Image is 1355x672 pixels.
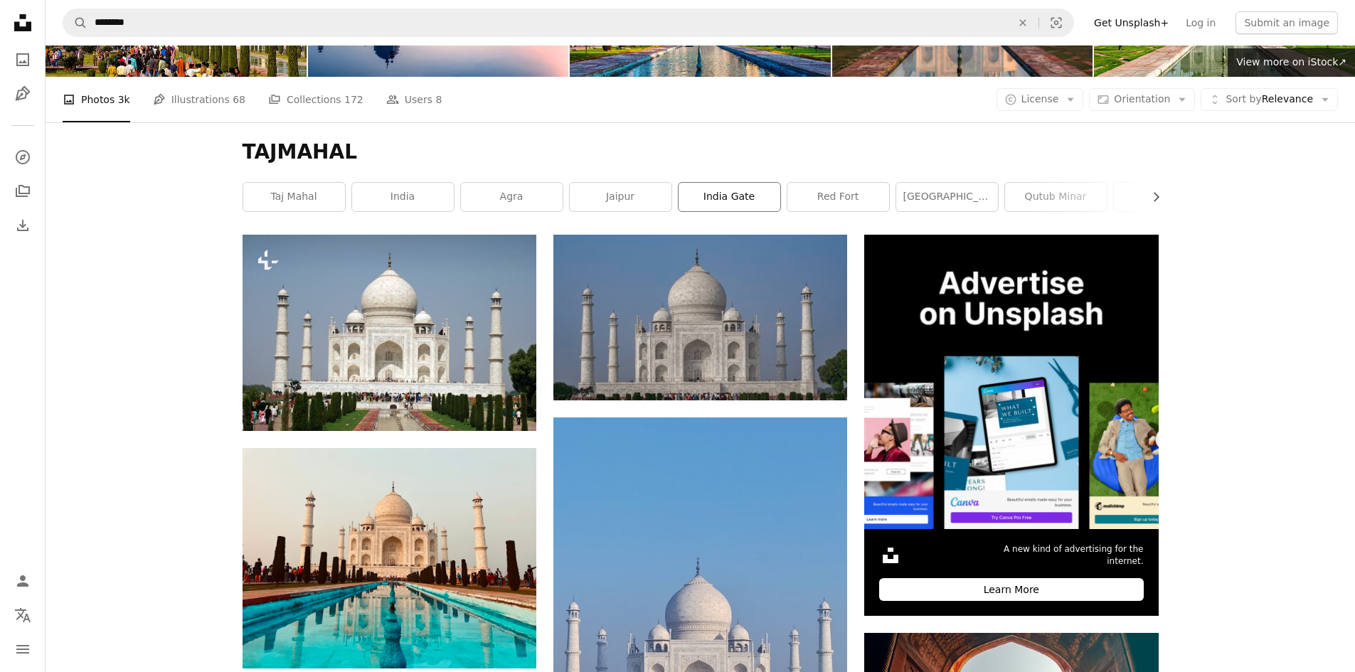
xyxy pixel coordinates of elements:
a: Users 8 [386,77,442,122]
button: License [997,88,1084,111]
h1: TAJMAHAL [243,139,1159,165]
button: Orientation [1089,88,1195,111]
a: Get Unsplash+ [1085,11,1177,34]
a: Collections 172 [268,77,363,122]
a: Illustrations 68 [153,77,245,122]
a: india [352,183,454,211]
span: View more on iStock ↗ [1236,56,1346,68]
a: Home — Unsplash [9,9,37,40]
a: A new kind of advertising for the internet.Learn More [864,235,1158,616]
form: Find visuals sitewide [63,9,1074,37]
img: a group of people standing in front of a white building [553,235,847,400]
span: Relevance [1226,92,1313,107]
a: Log in / Sign up [9,567,37,595]
img: a large white building with many people standing around it [243,235,536,430]
a: agra [461,183,563,211]
a: Download History [9,211,37,240]
a: red fort [787,183,889,211]
button: Search Unsplash [63,9,87,36]
a: white concrete building under blue sky during daytime [553,606,847,619]
button: Clear [1007,9,1038,36]
a: Collections [9,177,37,206]
a: a large white building with a pool in front of it [243,551,536,564]
span: 68 [233,92,245,107]
div: Learn More [879,578,1143,601]
a: View more on iStock↗ [1228,48,1355,77]
button: scroll list to the right [1143,183,1159,211]
img: file-1635990755334-4bfd90f37242image [864,235,1158,528]
a: [GEOGRAPHIC_DATA] [896,183,998,211]
a: jaipur [570,183,671,211]
a: india gate [679,183,780,211]
button: Submit an image [1236,11,1338,34]
a: Log in [1177,11,1224,34]
a: qutub minar [1005,183,1107,211]
a: redfort [1114,183,1216,211]
span: Sort by [1226,93,1261,105]
a: Illustrations [9,80,37,108]
button: Language [9,601,37,629]
span: Orientation [1114,93,1170,105]
a: a large white building with many people standing around it [243,326,536,339]
button: Sort byRelevance [1201,88,1338,111]
span: A new kind of advertising for the internet. [982,543,1143,567]
a: Explore [9,143,37,171]
span: License [1021,93,1059,105]
a: taj mahal [243,183,345,211]
img: file-1631306537910-2580a29a3cfcimage [879,544,902,567]
a: Photos [9,46,37,74]
span: 8 [435,92,442,107]
img: a large white building with a pool in front of it [243,448,536,668]
a: a group of people standing in front of a white building [553,311,847,324]
button: Visual search [1039,9,1073,36]
button: Menu [9,635,37,663]
span: 172 [344,92,363,107]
